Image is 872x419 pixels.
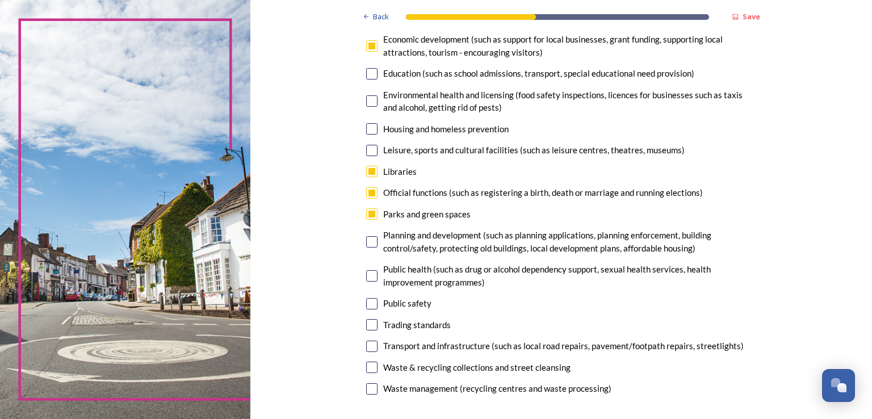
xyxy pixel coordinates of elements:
[383,229,757,254] div: Planning and development (such as planning applications, planning enforcement, building control/s...
[383,165,417,178] div: Libraries
[383,144,685,157] div: Leisure, sports and cultural facilities (such as leisure centres, theatres, museums)
[383,297,431,310] div: Public safety
[383,382,611,395] div: Waste management (recycling centres and waste processing)
[383,361,571,374] div: Waste & recycling collections and street cleansing
[373,11,389,22] span: Back
[383,208,471,221] div: Parks and green spaces
[383,340,744,353] div: Transport and infrastructure (such as local road repairs, pavement/footpath repairs, streetlights)
[383,67,694,80] div: Education (such as school admissions, transport, special educational need provision)
[383,33,757,58] div: Economic development (such as support for local businesses, grant funding, supporting local attra...
[383,319,451,332] div: Trading standards
[822,369,855,402] button: Open Chat
[383,263,757,288] div: Public health (such as drug or alcohol dependency support, sexual health services, health improve...
[383,186,703,199] div: Official functions (such as registering a birth, death or marriage and running elections)
[383,89,757,114] div: Environmental health and licensing (food safety inspections, licences for businesses such as taxi...
[743,11,760,22] strong: Save
[383,123,509,136] div: Housing and homeless prevention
